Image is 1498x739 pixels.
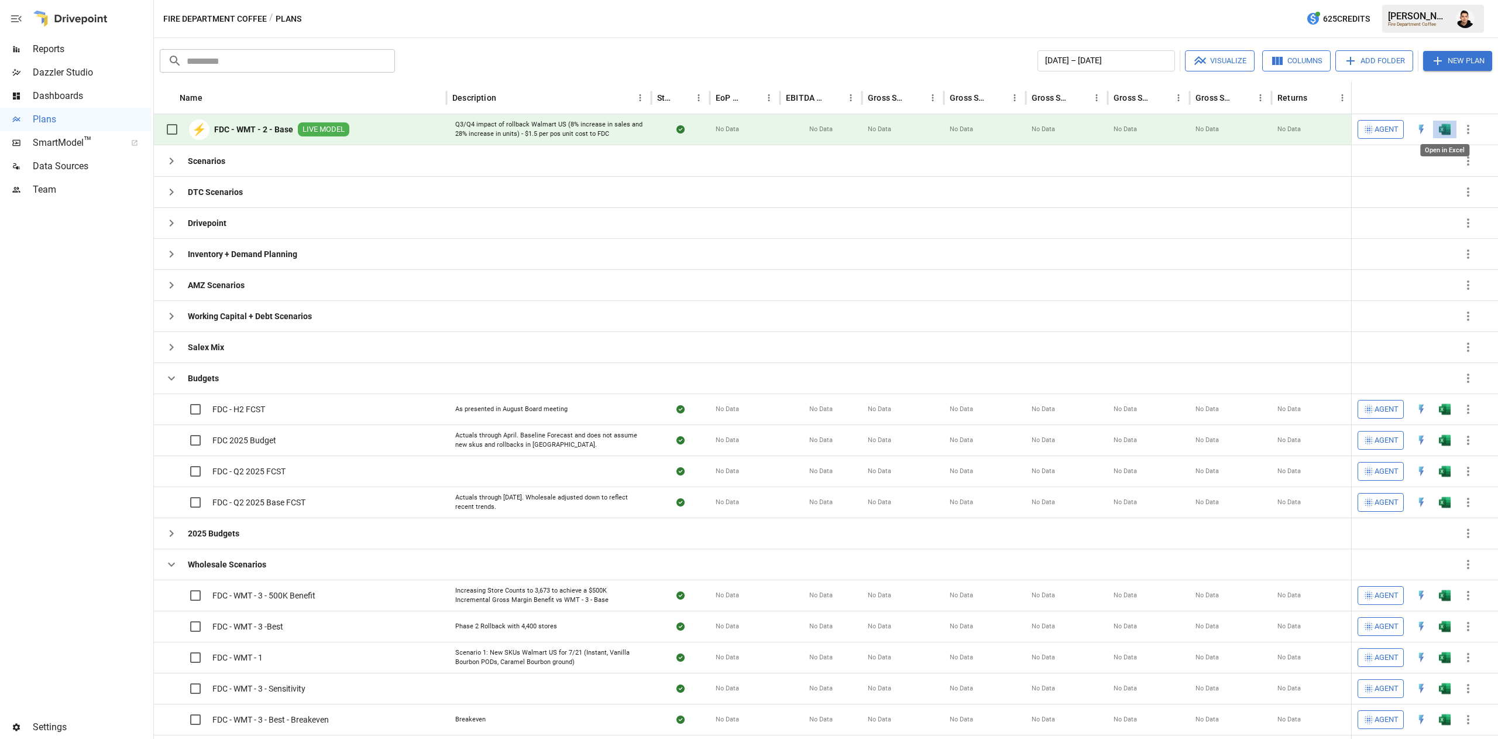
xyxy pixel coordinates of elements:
[189,119,209,140] div: ⚡
[1032,467,1055,476] span: No Data
[1277,653,1301,662] span: No Data
[716,405,739,414] span: No Data
[1032,715,1055,724] span: No Data
[1277,591,1301,600] span: No Data
[1358,400,1404,419] button: Agent
[1439,714,1451,726] img: g5qfjXmAAAAABJRU5ErkJggg==
[950,498,973,507] span: No Data
[1323,12,1370,26] span: 625 Credits
[716,125,739,134] span: No Data
[188,217,226,229] b: Drivepoint
[1415,434,1427,446] div: Open in Quick Edit
[188,372,219,384] b: Budgets
[632,90,648,106] button: Description column menu
[1375,403,1399,416] span: Agent
[809,653,833,662] span: No Data
[212,683,305,694] span: FDC - WMT - 3 - Sensitivity
[212,714,329,726] span: FDC - WMT - 3 - Best - Breakeven
[809,684,833,693] span: No Data
[676,124,685,135] div: Sync complete
[716,653,739,662] span: No Data
[1439,403,1451,415] div: Open in Excel
[1415,497,1427,508] img: quick-edit-flash.b8aec18c.svg
[212,466,286,477] span: FDC - Q2 2025 FCST
[676,590,685,601] div: Sync complete
[204,90,220,106] button: Sort
[716,467,739,476] span: No Data
[868,498,891,507] span: No Data
[716,436,739,445] span: No Data
[1277,715,1301,724] span: No Data
[1415,466,1427,477] img: quick-edit-flash.b8aec18c.svg
[1114,715,1137,724] span: No Data
[1195,405,1219,414] span: No Data
[1195,125,1219,134] span: No Data
[676,683,685,694] div: Sync complete
[1388,11,1449,22] div: [PERSON_NAME]
[1420,144,1469,156] div: Open in Excel
[1439,403,1451,415] img: g5qfjXmAAAAABJRU5ErkJggg==
[1262,50,1331,71] button: Columns
[1236,90,1252,106] button: Sort
[1415,403,1427,415] img: quick-edit-flash.b8aec18c.svg
[1032,591,1055,600] span: No Data
[1439,590,1451,601] img: g5qfjXmAAAAABJRU5ErkJggg==
[188,186,243,198] b: DTC Scenarios
[1439,497,1451,508] img: g5qfjXmAAAAABJRU5ErkJggg==
[1334,90,1351,106] button: Returns column menu
[716,684,739,693] span: No Data
[908,90,925,106] button: Sort
[497,90,514,106] button: Sort
[1032,622,1055,631] span: No Data
[33,112,151,126] span: Plans
[716,498,739,507] span: No Data
[1375,123,1399,136] span: Agent
[1032,436,1055,445] span: No Data
[868,125,891,134] span: No Data
[212,497,305,508] span: FDC - Q2 2025 Base FCST
[1375,589,1399,603] span: Agent
[1114,125,1137,134] span: No Data
[1277,436,1301,445] span: No Data
[1388,22,1449,27] div: Fire Department Coffee
[950,715,973,724] span: No Data
[452,93,496,102] div: Description
[716,622,739,631] span: No Data
[1037,50,1175,71] button: [DATE] – [DATE]
[1415,466,1427,477] div: Open in Quick Edit
[1415,683,1427,694] img: quick-edit-flash.b8aec18c.svg
[1439,714,1451,726] div: Open in Excel
[1114,498,1137,507] span: No Data
[716,715,739,724] span: No Data
[1415,714,1427,726] img: quick-edit-flash.b8aec18c.svg
[1375,434,1399,447] span: Agent
[1277,93,1307,102] div: Returns
[1375,465,1399,478] span: Agent
[809,622,833,631] span: No Data
[1358,462,1404,481] button: Agent
[455,431,643,449] div: Actuals through April. Baseline Forecast and does not assume new skus and rollbacks in [GEOGRAPHI...
[1449,2,1482,35] button: Francisco Sanchez
[809,125,833,134] span: No Data
[212,652,263,663] span: FDC - WMT - 1
[212,434,276,446] span: FDC 2025 Budget
[212,621,283,632] span: FDC - WMT - 3 -Best
[180,93,202,102] div: Name
[786,93,825,102] div: EBITDA Margin
[1415,434,1427,446] img: quick-edit-flash.b8aec18c.svg
[868,93,907,102] div: Gross Sales
[1114,653,1137,662] span: No Data
[868,622,891,631] span: No Data
[1439,497,1451,508] div: Open in Excel
[1358,120,1404,139] button: Agent
[1415,621,1427,632] div: Open in Quick Edit
[809,715,833,724] span: No Data
[1032,653,1055,662] span: No Data
[1301,8,1375,30] button: 625Credits
[1006,90,1023,106] button: Gross Sales: DTC Online column menu
[716,591,739,600] span: No Data
[188,310,312,322] b: Working Capital + Debt Scenarios
[1277,125,1301,134] span: No Data
[1415,652,1427,663] img: quick-edit-flash.b8aec18c.svg
[868,436,891,445] span: No Data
